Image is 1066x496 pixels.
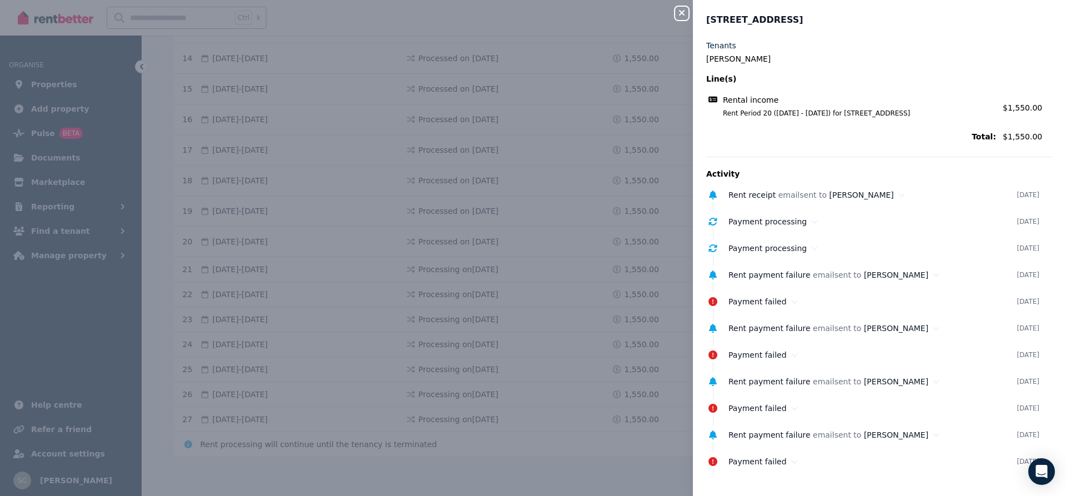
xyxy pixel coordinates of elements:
p: Activity [706,168,1053,179]
span: Payment failed [728,457,787,466]
span: Rent receipt [728,191,776,199]
time: [DATE] [1017,404,1039,413]
time: [DATE] [1017,217,1039,226]
label: Tenants [706,40,736,51]
span: Rent Period 20 ([DATE] - [DATE]) for [STREET_ADDRESS] [710,109,996,118]
time: [DATE] [1017,350,1039,359]
time: [DATE] [1017,457,1039,466]
div: email sent to [728,429,1017,440]
span: $1,550.00 [1003,131,1053,142]
span: Rent payment failure [728,324,811,333]
span: Rent payment failure [728,270,811,279]
div: email sent to [728,189,1017,201]
div: email sent to [728,269,1017,280]
time: [DATE] [1017,297,1039,306]
span: [PERSON_NAME] [864,324,928,333]
time: [DATE] [1017,430,1039,439]
span: Rental income [723,94,778,106]
time: [DATE] [1017,270,1039,279]
span: Rent payment failure [728,430,811,439]
legend: [PERSON_NAME] [706,53,1053,64]
span: Payment processing [728,217,807,226]
div: Open Intercom Messenger [1028,458,1055,485]
span: [STREET_ADDRESS] [706,13,803,27]
time: [DATE] [1017,377,1039,386]
span: Total: [706,131,996,142]
div: email sent to [728,376,1017,387]
span: Rent payment failure [728,377,811,386]
time: [DATE] [1017,324,1039,333]
span: Payment processing [728,244,807,253]
div: email sent to [728,323,1017,334]
time: [DATE] [1017,244,1039,253]
span: Payment failed [728,350,787,359]
span: [PERSON_NAME] [864,430,928,439]
span: $1,550.00 [1003,103,1042,112]
span: [PERSON_NAME] [864,270,928,279]
span: Line(s) [706,73,996,84]
span: [PERSON_NAME] [864,377,928,386]
time: [DATE] [1017,191,1039,199]
span: Payment failed [728,404,787,413]
span: [PERSON_NAME] [829,191,893,199]
span: Payment failed [728,297,787,306]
